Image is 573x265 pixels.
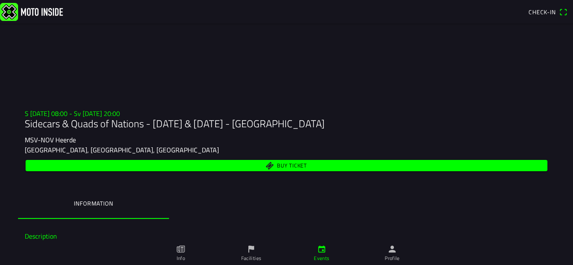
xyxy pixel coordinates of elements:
[25,232,548,240] h3: Description
[74,199,113,208] ion-label: Information
[25,110,548,118] h3: S [DATE] 08:00 - Sv [DATE] 20:00
[317,244,326,254] ion-icon: calendar
[177,255,185,262] ion-label: Info
[277,163,307,168] span: Buy ticket
[524,5,571,19] a: Check-inqr scanner
[529,8,556,16] span: Check-in
[176,244,185,254] ion-icon: paper
[25,118,548,130] h1: Sidecars & Quads of Nations - [DATE] & [DATE] - [GEOGRAPHIC_DATA]
[25,135,76,145] ion-text: MSV-NOV Heerde
[247,244,256,254] ion-icon: flag
[388,244,397,254] ion-icon: person
[314,255,329,262] ion-label: Events
[25,145,219,155] ion-text: [GEOGRAPHIC_DATA], [GEOGRAPHIC_DATA], [GEOGRAPHIC_DATA]
[385,255,400,262] ion-label: Profile
[241,255,262,262] ion-label: Facilities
